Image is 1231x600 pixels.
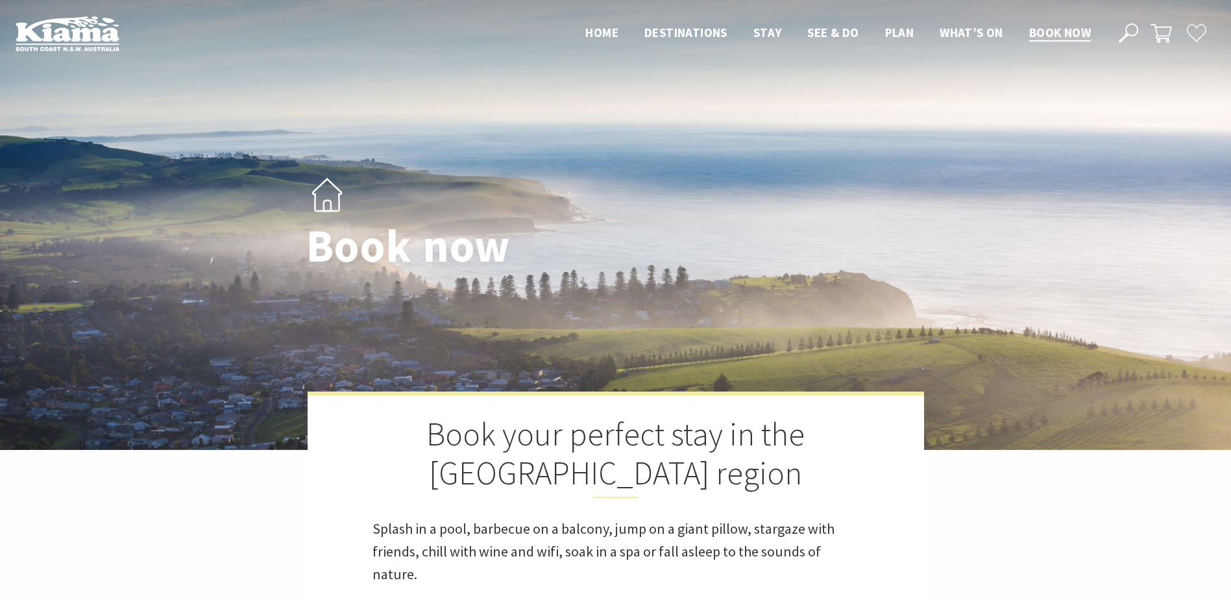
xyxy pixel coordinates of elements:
[372,415,859,498] h2: Book your perfect stay in the [GEOGRAPHIC_DATA] region
[644,25,727,40] span: Destinations
[372,518,859,586] p: Splash in a pool, barbecue on a balcony, jump on a giant pillow, stargaze with friends, chill wit...
[1029,25,1091,40] span: Book now
[572,23,1104,44] nav: Main Menu
[807,25,859,40] span: See & Do
[585,25,618,40] span: Home
[885,25,914,40] span: Plan
[753,25,782,40] span: Stay
[940,25,1003,40] span: What’s On
[306,221,673,271] h1: Book now
[16,16,119,51] img: Kiama Logo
